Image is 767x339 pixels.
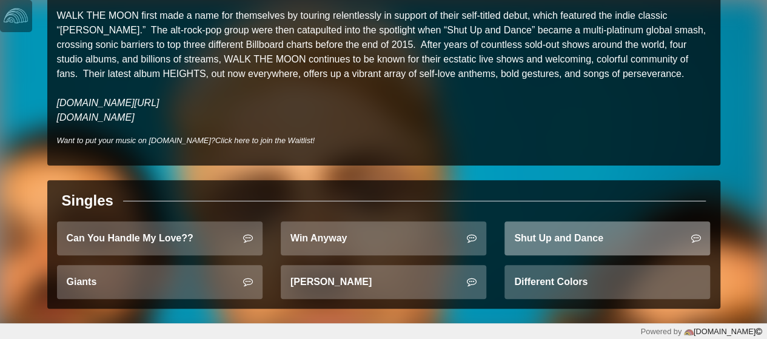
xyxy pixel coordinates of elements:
a: [DOMAIN_NAME] [57,112,135,123]
img: logo-white-4c48a5e4bebecaebe01ca5a9d34031cfd3d4ef9ae749242e8c4bf12ef99f53e8.png [4,4,28,28]
i: Want to put your music on [DOMAIN_NAME]? [57,136,315,145]
a: Different Colors [504,265,710,299]
p: WALK THE MOON first made a name for themselves by touring relentlessly in support of their self-t... [57,8,711,125]
a: [DOMAIN_NAME][URL] [57,98,159,108]
a: Can You Handle My Love?? [57,221,263,255]
a: Giants [57,265,263,299]
div: Powered by [640,326,762,337]
a: [DOMAIN_NAME] [682,327,762,336]
a: Win Anyway [281,221,486,255]
a: Shut Up and Dance [504,221,710,255]
div: Singles [62,190,113,212]
a: Click here to join the Waitlist! [215,136,315,145]
a: [PERSON_NAME] [281,265,486,299]
img: logo-color-e1b8fa5219d03fcd66317c3d3cfaab08a3c62fe3c3b9b34d55d8365b78b1766b.png [684,327,694,337]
